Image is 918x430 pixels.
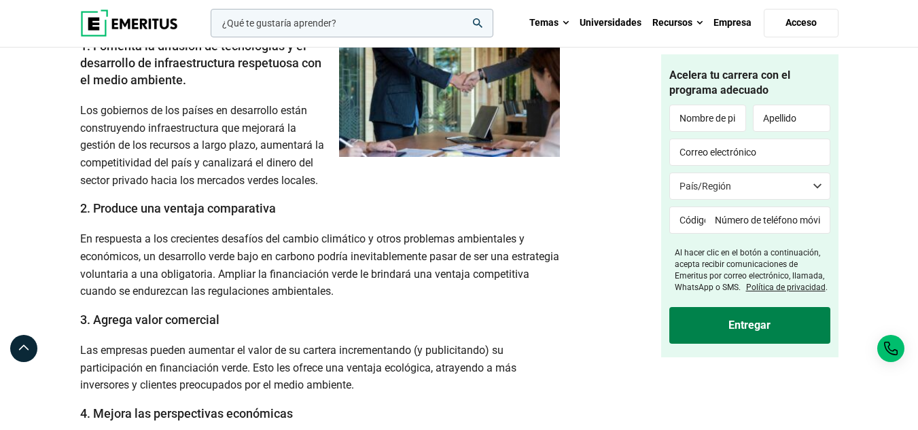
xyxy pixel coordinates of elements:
[80,104,324,186] font: Los gobiernos de los países en desarrollo están construyendo infraestructura que mejorará la gest...
[80,406,293,420] font: 4. Mejora las perspectivas económicas
[746,283,826,292] a: Política de privacidad
[211,9,493,37] input: campo de búsqueda de productos de woocommerce-0
[339,41,560,157] img: Beneficios de las finanzas verdes
[669,105,747,132] input: Nombre de pila
[669,69,790,96] font: Acelera tu carrera con el programa adecuado
[80,312,219,327] font: 3. Agrega valor comercial
[785,17,817,28] font: Acceso
[652,17,692,28] font: Recursos
[80,232,559,298] font: En respuesta a los crecientes desafíos del cambio climático y otros problemas ambientales y econó...
[669,139,830,166] input: Correo electrónico
[669,307,830,344] input: Entregar
[529,17,559,28] font: Temas
[753,105,830,132] input: Apellido
[669,207,705,234] input: Código
[826,283,828,292] font: .
[713,17,752,28] font: Empresa
[669,173,830,200] select: País
[80,344,516,391] font: Las empresas pueden aumentar el valor de su cartera incrementando (y publicitando) su participaci...
[80,201,276,215] font: 2. Produce una ventaja comparativa
[764,9,838,37] a: Acceso
[580,17,641,28] font: Universidades
[675,249,824,292] font: Al hacer clic en el botón a continuación, acepta recibir comunicaciones de Emeritus por correo el...
[80,39,321,87] font: 1. Fomenta la difusión de tecnologías y el desarrollo de infraestructura respetuosa con el medio ...
[705,207,830,234] input: Número de teléfono móvil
